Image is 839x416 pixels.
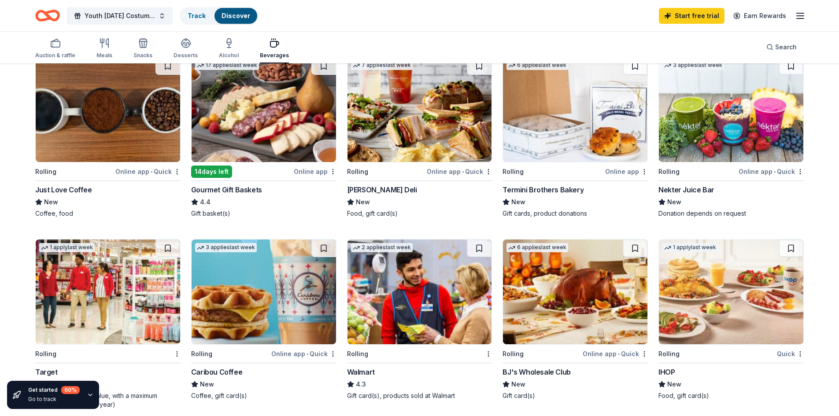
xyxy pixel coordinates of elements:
[61,386,80,394] div: 60 %
[36,57,180,162] img: Image for Just Love Coffee
[191,367,242,377] div: Caribou Coffee
[35,239,181,409] a: Image for Target1 applylast weekRollingTarget4.2Gift cards ($50-100 value, with a maximum donatio...
[96,34,112,63] button: Meals
[503,166,524,177] div: Rolling
[658,57,804,218] a: Image for Nekter Juice Bar3 applieslast weekRollingOnline app•QuickNekter Juice BarNewDonation de...
[667,379,681,390] span: New
[503,209,648,218] div: Gift cards, product donations
[759,38,804,56] button: Search
[35,349,56,359] div: Rolling
[35,184,92,195] div: Just Love Coffee
[115,166,181,177] div: Online app Quick
[35,209,181,218] div: Coffee, food
[351,61,413,70] div: 7 applies last week
[427,166,492,177] div: Online app Quick
[191,184,262,195] div: Gourmet Gift Baskets
[605,166,648,177] div: Online app
[583,348,648,359] div: Online app Quick
[260,34,289,63] button: Beverages
[35,5,60,26] a: Home
[192,57,336,162] img: Image for Gourmet Gift Baskets
[195,61,259,70] div: 17 applies last week
[35,166,56,177] div: Rolling
[503,57,648,218] a: Image for Termini Brothers Bakery6 applieslast weekRollingOnline appTermini Brothers BakeryNewGif...
[188,12,206,19] a: Track
[191,239,336,400] a: Image for Caribou Coffee3 applieslast weekRollingOnline app•QuickCaribou CoffeeNewCoffee, gift ca...
[180,7,258,25] button: TrackDiscover
[503,349,524,359] div: Rolling
[659,57,803,162] img: Image for Nekter Juice Bar
[659,239,803,344] img: Image for IHOP
[347,57,492,218] a: Image for McAlister's Deli7 applieslast weekRollingOnline app•Quick[PERSON_NAME] DeliNewFood, gif...
[271,348,336,359] div: Online app Quick
[39,243,95,252] div: 1 apply last week
[658,239,804,400] a: Image for IHOP1 applylast weekRollingQuickIHOPNewFood, gift card(s)
[191,349,212,359] div: Rolling
[67,7,173,25] button: Youth [DATE] Costume Party
[356,197,370,207] span: New
[511,379,525,390] span: New
[35,34,75,63] button: Auction & raffle
[192,239,336,344] img: Image for Caribou Coffee
[294,166,336,177] div: Online app
[174,52,198,59] div: Desserts
[503,367,570,377] div: BJ's Wholesale Club
[347,166,368,177] div: Rolling
[506,61,568,70] div: 6 applies last week
[356,379,366,390] span: 4.3
[662,61,724,70] div: 3 applies last week
[28,396,80,403] div: Go to track
[347,391,492,400] div: Gift card(s), products sold at Walmart
[36,239,180,344] img: Image for Target
[35,367,58,377] div: Target
[219,52,239,59] div: Alcohol
[662,243,718,252] div: 1 apply last week
[658,349,680,359] div: Rolling
[133,34,152,63] button: Snacks
[347,367,375,377] div: Walmart
[503,239,648,400] a: Image for BJ's Wholesale Club6 applieslast weekRollingOnline app•QuickBJ's Wholesale ClubNewGift ...
[728,8,791,24] a: Earn Rewards
[347,57,492,162] img: Image for McAlister's Deli
[462,168,464,175] span: •
[133,52,152,59] div: Snacks
[503,184,584,195] div: Termini Brothers Bakery
[191,57,336,218] a: Image for Gourmet Gift Baskets17 applieslast week14days leftOnline appGourmet Gift Baskets4.4Gift...
[739,166,804,177] div: Online app Quick
[503,239,647,344] img: Image for BJ's Wholesale Club
[667,197,681,207] span: New
[658,367,675,377] div: IHOP
[222,12,250,19] a: Discover
[347,239,492,400] a: Image for Walmart2 applieslast weekRollingWalmart4.3Gift card(s), products sold at Walmart
[503,391,648,400] div: Gift card(s)
[44,197,58,207] span: New
[35,52,75,59] div: Auction & raffle
[658,184,714,195] div: Nekter Juice Bar
[347,349,368,359] div: Rolling
[200,197,211,207] span: 4.4
[347,184,417,195] div: [PERSON_NAME] Deli
[658,391,804,400] div: Food, gift card(s)
[85,11,155,21] span: Youth [DATE] Costume Party
[506,243,568,252] div: 6 applies last week
[351,243,413,252] div: 2 applies last week
[511,197,525,207] span: New
[658,209,804,218] div: Donation depends on request
[191,391,336,400] div: Coffee, gift card(s)
[777,348,804,359] div: Quick
[200,379,214,390] span: New
[191,166,232,178] div: 14 days left
[174,34,198,63] button: Desserts
[191,209,336,218] div: Gift basket(s)
[260,52,289,59] div: Beverages
[618,350,620,357] span: •
[347,239,492,344] img: Image for Walmart
[775,42,797,52] span: Search
[28,386,80,394] div: Get started
[658,166,680,177] div: Rolling
[96,52,112,59] div: Meals
[151,168,152,175] span: •
[219,34,239,63] button: Alcohol
[35,57,181,218] a: Image for Just Love CoffeeRollingOnline app•QuickJust Love CoffeeNewCoffee, food
[347,209,492,218] div: Food, gift card(s)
